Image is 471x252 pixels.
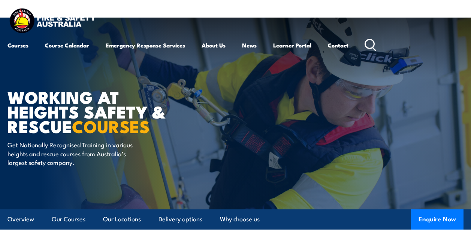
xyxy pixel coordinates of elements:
p: Get Nationally Recognised Training in various heights and rescue courses from Australia’s largest... [7,140,144,166]
h1: WORKING AT HEIGHTS SAFETY & RESCUE [7,89,193,133]
a: Our Courses [52,209,85,229]
button: Enquire Now [411,209,464,230]
a: Learner Portal [273,36,311,54]
strong: COURSES [72,113,150,139]
a: Why choose us [220,209,260,229]
a: Emergency Response Services [106,36,185,54]
a: About Us [202,36,226,54]
a: Contact [328,36,348,54]
a: News [242,36,257,54]
a: Courses [7,36,28,54]
a: Our Locations [103,209,141,229]
a: Delivery options [158,209,202,229]
a: Course Calendar [45,36,89,54]
a: Overview [7,209,34,229]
